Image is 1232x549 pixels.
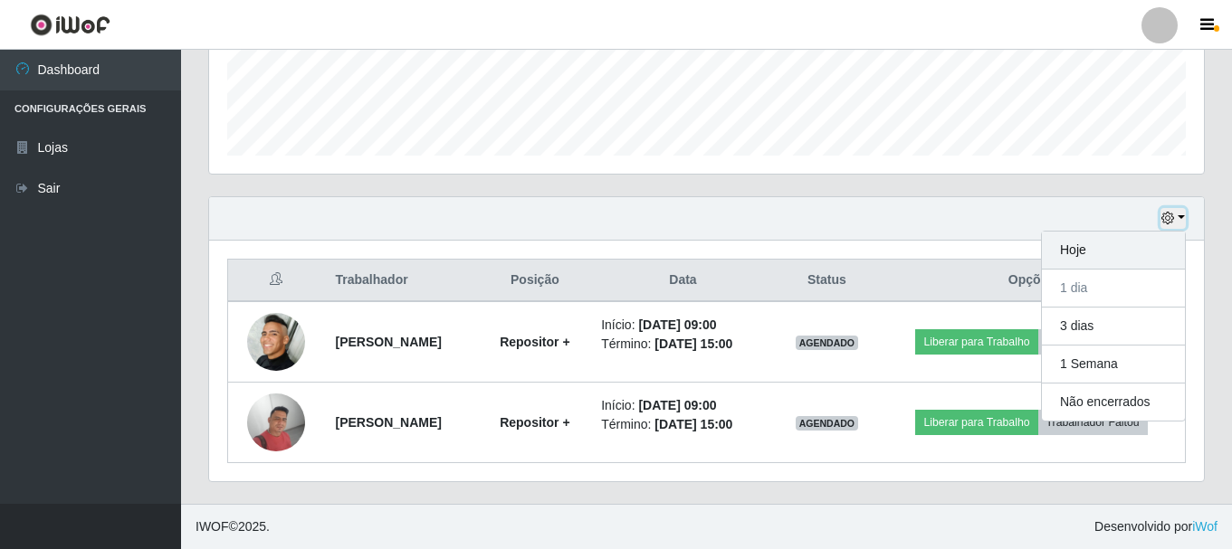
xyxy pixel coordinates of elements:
[601,396,765,415] li: Início:
[1042,345,1185,383] button: 1 Semana
[915,329,1037,355] button: Liberar para Trabalho
[247,393,305,451] img: 1710898857944.jpeg
[1038,329,1148,355] button: Trabalhador Faltou
[796,416,859,431] span: AGENDADO
[654,336,732,351] time: [DATE] 15:00
[247,313,305,371] img: 1690477066361.jpeg
[601,415,765,434] li: Término:
[1094,517,1218,536] span: Desenvolvido por
[654,417,732,431] time: [DATE] 15:00
[500,335,569,349] strong: Repositor +
[30,14,110,36] img: CoreUI Logo
[638,398,716,412] time: [DATE] 09:00
[480,260,591,302] th: Posição
[1042,270,1185,308] button: 1 dia
[796,336,859,350] span: AGENDADO
[196,517,270,536] span: © 2025 .
[500,415,569,430] strong: Repositor +
[1042,232,1185,270] button: Hoje
[1192,519,1218,534] a: iWof
[1042,383,1185,421] button: Não encerrados
[1038,410,1148,435] button: Trabalhador Faltou
[601,316,765,335] li: Início:
[776,260,878,302] th: Status
[1042,308,1185,345] button: 3 dias
[638,317,716,332] time: [DATE] 09:00
[878,260,1185,302] th: Opções
[336,335,442,349] strong: [PERSON_NAME]
[325,260,480,302] th: Trabalhador
[915,410,1037,435] button: Liberar para Trabalho
[590,260,776,302] th: Data
[601,335,765,354] li: Término:
[336,415,442,430] strong: [PERSON_NAME]
[196,519,229,534] span: IWOF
